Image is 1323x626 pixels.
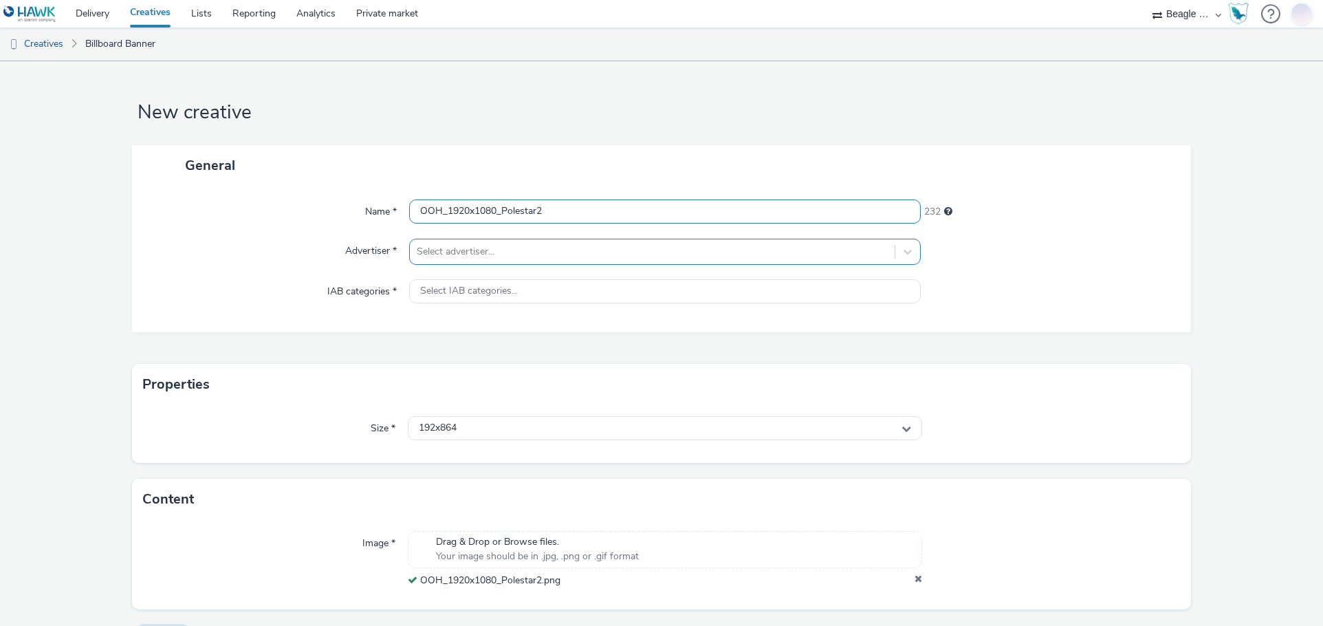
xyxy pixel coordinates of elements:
div: Maximum 255 characters [944,205,952,219]
label: Size * [365,416,401,435]
label: Image * [357,531,401,550]
img: Jonas Bruzga [1291,1,1312,26]
span: General [185,156,235,175]
img: Hawk Academy [1228,3,1249,25]
h1: New creative [132,100,1190,126]
span: OOH_1920x1080_Polestar2.png [420,574,560,587]
span: 192x864 [419,422,457,434]
label: Name * [360,199,402,219]
input: Name [409,199,921,224]
a: Hawk Academy [1228,3,1254,25]
h3: Content [142,489,194,510]
h3: Properties [142,374,210,395]
span: Your image should be in .jpg, .png or .gif format [436,550,639,563]
span: Select IAB categories... [420,285,518,297]
span: 232 [924,205,941,219]
label: Advertiser * [340,239,402,258]
span: Drag & Drop or Browse files. [436,535,639,549]
label: IAB categories * [322,279,402,299]
a: Billboard Banner [78,28,162,61]
img: undefined Logo [3,6,56,23]
img: dooh [7,38,21,52]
